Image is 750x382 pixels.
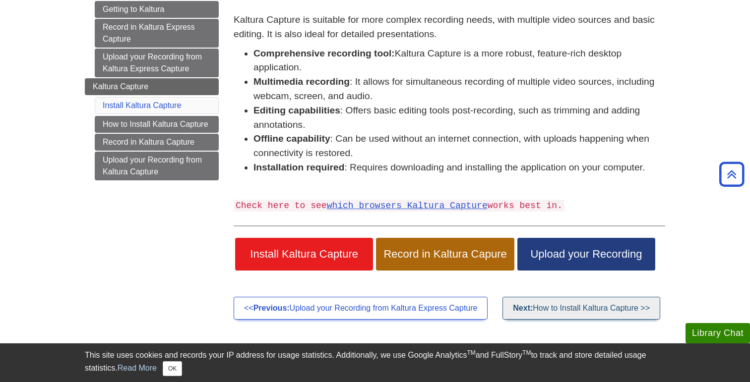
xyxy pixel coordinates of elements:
strong: Installation required [253,162,344,172]
span: Record in Kaltura Capure [383,248,506,261]
button: Close [163,361,182,376]
strong: Next: [513,304,533,312]
li: : Can be used without an internet connection, with uploads happening when connectivity is restored. [253,132,665,161]
strong: Multimedia recording [253,76,350,87]
a: Install Kaltura Capture [235,238,373,271]
li: : Requires downloading and installing the application on your computer. [253,161,665,175]
a: Upload your Recording from Kaltura Express Capture [95,49,219,77]
a: Record in Kaltura Capure [376,238,514,271]
code: Check here to see works best in. [234,200,564,212]
span: Upload your Recording [525,248,648,261]
a: Back to Top [716,167,748,181]
span: Kaltura Capture [93,82,148,91]
strong: Editing capabilities [253,105,340,115]
a: Install Kaltura Capture [103,101,181,109]
strong: Offline capability [253,133,330,144]
a: Getting to Kaltura [95,1,219,18]
li: : It allows for simultaneous recording of multiple video sources, including webcam, screen, and a... [253,75,665,104]
span: Install Kaltura Capture [243,248,366,261]
sup: TM [467,349,475,356]
a: Upload your Recording from Kaltura Capture [95,152,219,180]
p: Kaltura Capture is suitable for more complex recording needs, with multiple video sources and bas... [234,13,665,42]
a: How to Install Kaltura Capture [95,116,219,133]
button: Library Chat [686,323,750,343]
a: Kaltura Capture [85,78,219,95]
a: which browsers Kaltura Capture [327,201,488,211]
a: Record in Kaltura Express Capture [95,19,219,48]
a: Upload your Recording [517,238,655,271]
strong: Comprehensive recording tool: [253,48,395,58]
li: : Offers basic editing tools post-recording, such as trimming and adding annotations. [253,104,665,132]
a: <<Previous:Upload your Recording from Kaltura Express Capture [234,297,488,320]
sup: TM [522,349,531,356]
a: Read More [118,364,157,372]
a: Record in Kaltura Capture [95,134,219,151]
li: Kaltura Capture is a more robust, feature-rich desktop application. [253,47,665,75]
a: Next:How to Install Kaltura Capture >> [502,297,660,320]
strong: Previous: [253,304,290,312]
div: This site uses cookies and records your IP address for usage statistics. Additionally, we use Goo... [85,349,665,376]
